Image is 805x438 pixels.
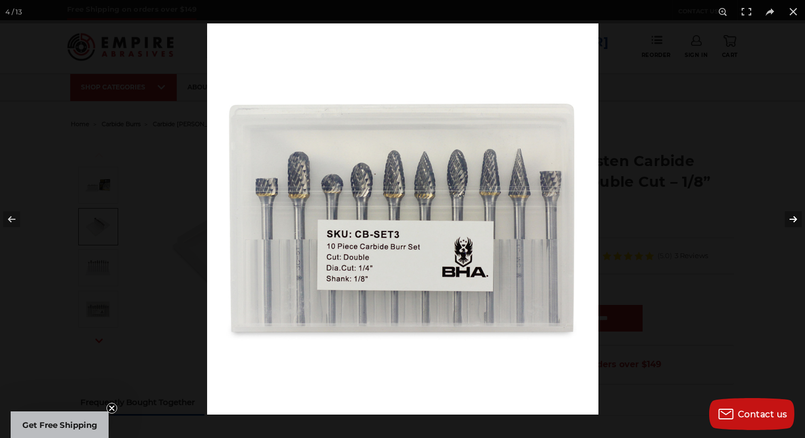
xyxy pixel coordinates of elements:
[738,409,787,419] span: Contact us
[106,403,117,414] button: Close teaser
[22,420,97,430] span: Get Free Shipping
[11,411,109,438] div: Get Free ShippingClose teaser
[768,193,805,246] button: Next (arrow right)
[709,398,794,430] button: Contact us
[207,23,598,415] img: CB-SET3-1-8-Carbide-Burr-double-cut-10pcs-tungsten-bits-pack__19731.1646325151.jpg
